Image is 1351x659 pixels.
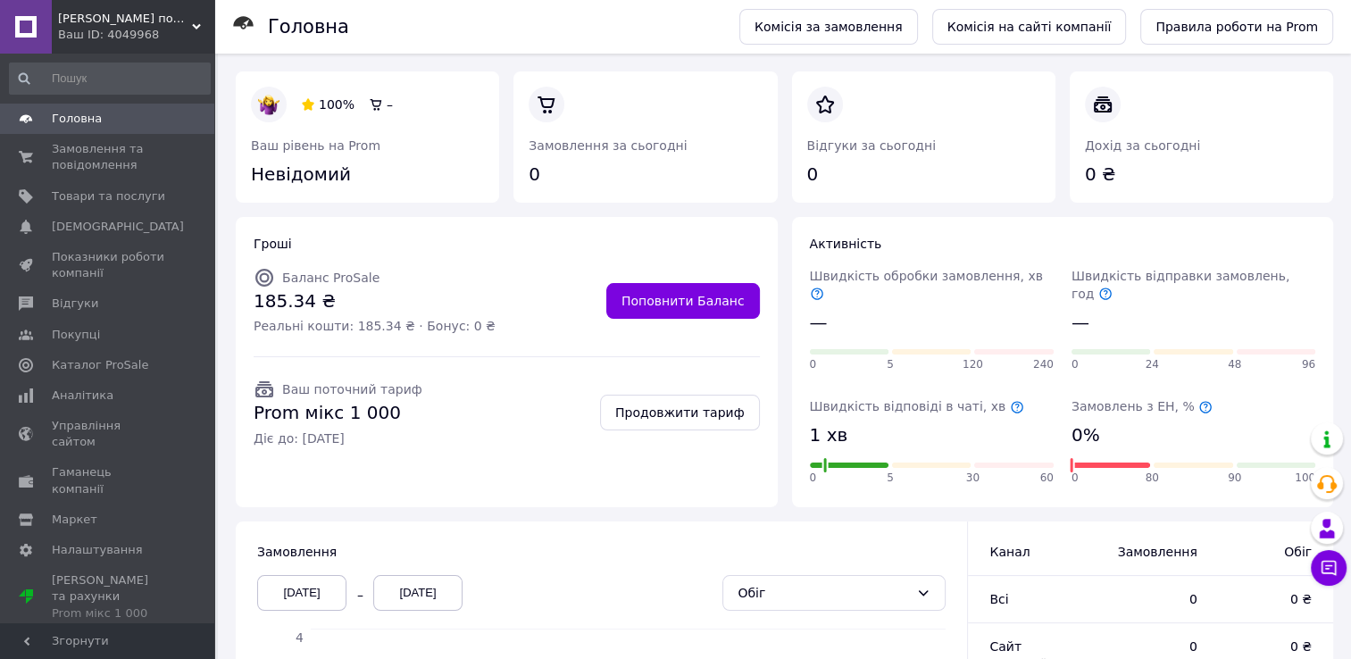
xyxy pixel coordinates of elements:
[52,542,143,558] span: Налаштування
[52,572,165,621] span: [PERSON_NAME] та рахунки
[1112,638,1197,655] span: 0
[257,575,346,611] div: [DATE]
[52,464,165,496] span: Гаманець компанії
[1033,357,1054,372] span: 240
[52,111,102,127] span: Головна
[9,63,211,95] input: Пошук
[1112,590,1197,608] span: 0
[52,141,165,173] span: Замовлення та повідомлення
[606,283,760,319] a: Поповнити Баланс
[1233,638,1312,655] span: 0 ₴
[1311,550,1347,586] button: Чат з покупцем
[1112,543,1197,561] span: Замовлення
[52,296,98,312] span: Відгуки
[887,471,894,486] span: 5
[254,288,496,314] span: 185.34 ₴
[810,422,848,448] span: 1 хв
[1072,357,1079,372] span: 0
[989,545,1030,559] span: Канал
[254,400,422,426] span: Prom мікс 1 000
[52,388,113,404] span: Аналітика
[810,310,828,336] span: —
[989,592,1008,606] span: Всi
[600,395,760,430] a: Продовжити тариф
[810,399,1024,413] span: Швидкість відповіді в чаті, хв
[296,630,304,645] tspan: 4
[1295,471,1315,486] span: 100
[254,237,292,251] span: Гроші
[52,188,165,204] span: Товари та послуги
[810,357,817,372] span: 0
[1302,357,1315,372] span: 96
[1146,357,1159,372] span: 24
[1072,269,1289,301] span: Швидкість відправки замовлень, год
[739,9,918,45] a: Комісія за замовлення
[1140,9,1333,45] a: Правила роботи на Prom
[282,382,422,396] span: Ваш поточний тариф
[1146,471,1159,486] span: 80
[1072,471,1079,486] span: 0
[257,545,337,559] span: Замовлення
[58,11,192,27] span: Магазин подарунків
[52,249,165,281] span: Показники роботи компанії
[1233,590,1312,608] span: 0 ₴
[58,27,214,43] div: Ваш ID: 4049968
[1228,471,1241,486] span: 90
[887,357,894,372] span: 5
[1072,399,1213,413] span: Замовлень з ЕН, %
[254,317,496,335] span: Реальні кошти: 185.34 ₴ · Бонус: 0 ₴
[1233,543,1312,561] span: Обіг
[1039,471,1053,486] span: 60
[52,219,184,235] span: [DEMOGRAPHIC_DATA]
[1072,310,1089,336] span: —
[373,575,463,611] div: [DATE]
[282,271,379,285] span: Баланс ProSale
[932,9,1127,45] a: Комісія на сайті компанії
[738,583,909,603] div: Обіг
[810,269,1043,301] span: Швидкість обробки замовлення, хв
[1228,357,1241,372] span: 48
[52,512,97,528] span: Маркет
[52,327,100,343] span: Покупці
[52,605,165,621] div: Prom мікс 1 000
[963,357,983,372] span: 120
[966,471,980,486] span: 30
[254,430,422,447] span: Діє до: [DATE]
[810,237,882,251] span: Активність
[52,418,165,450] span: Управління сайтом
[268,16,349,38] h1: Головна
[810,471,817,486] span: 0
[319,97,354,112] span: 100%
[387,97,393,112] span: –
[52,357,148,373] span: Каталог ProSale
[1072,422,1100,448] span: 0%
